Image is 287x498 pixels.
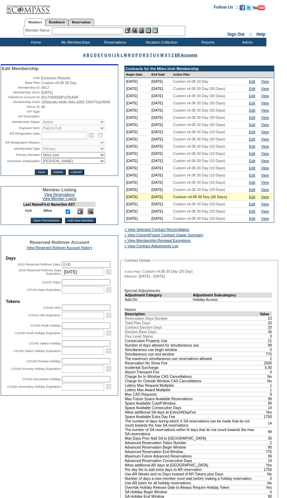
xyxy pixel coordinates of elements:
[41,76,70,80] span: Exclusive Resorts
[41,105,45,109] span: 46
[87,53,89,57] a: B
[105,312,112,319] a: Open the calendar popup.
[125,449,260,454] td: Advanced Reservation End Window
[125,405,260,410] td: Space Available Consecutive Days
[83,53,86,57] a: A
[90,53,93,57] a: C
[260,445,272,449] td: 90
[139,53,142,57] a: Q
[192,293,272,297] td: Adjustment Subcategory
[261,101,269,105] a: View
[172,53,174,57] a: Z
[125,436,260,440] td: Max Days Prior Add SA to [GEOGRAPHIC_DATA]
[261,79,269,83] a: View
[124,288,160,293] b: Special Adjustments
[160,53,164,57] a: W
[139,27,144,33] img: Impersonate
[125,78,150,85] td: [DATE]
[260,352,272,356] td: 775
[2,86,41,90] td: Membership ID:
[125,92,150,100] td: [DATE]
[150,121,172,128] td: [DATE]
[249,87,255,91] a: Edit
[150,100,172,107] td: [DATE]
[104,53,107,57] a: G
[150,114,172,121] td: [DATE]
[125,387,260,392] td: Lottery Max Award Multiplier
[260,401,272,405] td: 90
[249,151,255,156] a: Edit
[125,361,260,365] td: Reservation No Show Fee
[27,288,61,292] label: COVID Days Expiration:
[260,383,272,387] td: 1
[143,53,145,57] a: R
[124,307,136,312] b: Values
[249,115,255,120] a: Edit
[6,299,113,304] td: Tokens
[125,179,150,186] td: [DATE]
[173,101,225,105] span: Custom v4.08 30 Day (30 Days)
[125,445,260,449] td: Advanced Reservation Begin Window
[173,87,225,91] span: Custom v4.08 30 Day (30 Days)
[152,27,158,33] img: b_calculator.gif
[65,218,96,223] input: Add New Member
[173,166,225,170] span: Custom v4.08 30 Day (10 Days)
[125,165,150,172] td: [DATE]
[173,173,225,177] span: Custom v4.08 30 Day (10 Days)
[2,95,41,99] td: Salesforce Account ID:
[173,151,225,156] span: Custom v4.08 30 Day (10 Days)
[261,188,269,192] a: View
[249,202,255,206] a: Edit
[150,150,172,157] td: [DATE]
[261,151,269,156] a: View
[68,169,84,175] input: Cancel
[249,209,255,213] a: Edit
[41,90,53,94] span: [DATE]
[150,92,172,100] td: [DATE]
[214,4,238,12] td: Follow Us ::
[125,150,150,157] td: [DATE]
[260,378,272,383] td: No
[260,370,272,374] td: 0
[2,105,41,109] td: MAUL ID:
[61,202,75,207] td: See All?
[142,269,192,273] span: Custom v4.08 30 Day (20 Day)
[173,202,225,206] span: Custom v4.08 30 Day (20 Days)
[150,71,172,78] td: End Date
[246,7,252,11] a: Follow us on Twitter
[260,427,272,436] td: 99
[2,119,41,125] td: Membership Status:
[261,108,269,112] a: View
[42,207,61,217] td: Miles
[25,19,46,26] a: Members
[249,123,255,127] a: Edit
[125,374,260,378] td: Charge for In Window CAS Cancellations
[125,172,150,179] td: [DATE]
[42,281,61,284] label: COVID Days:
[260,329,272,334] td: 30
[260,356,272,361] td: 2
[261,166,269,170] a: View
[45,19,68,26] a: Residences
[25,27,52,33] div: Member Name:
[249,130,255,134] a: Edit
[172,71,248,78] td: Active Plan
[105,347,112,355] a: Open the calendar popup.
[253,7,265,11] a: Subscribe to our YouTube Channel
[105,365,112,373] a: Open the calendar popup.
[125,128,150,136] td: [DATE]
[157,53,159,57] a: V
[125,396,260,401] td: Max Future Space Available Reservations
[2,132,41,139] td: ER Resignation Date:
[150,193,172,201] td: [DATE]
[77,208,83,214] img: Delete
[125,343,260,347] td: Number of days allowed for simultaneous use
[249,101,255,105] a: Edit
[173,144,225,148] span: Custom v4.08 30 Day (10 Days)
[146,53,149,57] a: S
[2,110,41,114] td: VIP Type:
[173,130,225,134] span: Custom v4.08 30 Day (20 Days)
[260,316,272,320] td: 23
[98,53,100,57] a: E
[261,115,269,120] a: View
